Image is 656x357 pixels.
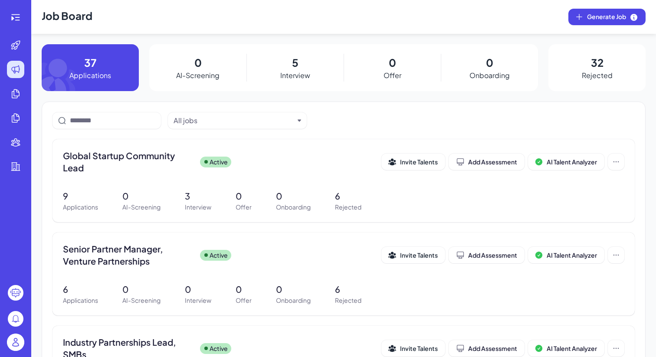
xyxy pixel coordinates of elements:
p: Onboarding [276,296,311,305]
p: Rejected [335,203,361,212]
p: AI-Screening [122,203,161,212]
p: Offer [236,296,252,305]
button: Generate Job [568,9,646,25]
p: 6 [335,190,361,203]
p: 0 [236,190,252,203]
p: 0 [122,283,161,296]
p: Interview [185,296,211,305]
span: AI Talent Analyzer [547,251,597,259]
span: AI Talent Analyzer [547,158,597,166]
p: Interview [280,70,310,81]
p: 0 [276,190,311,203]
p: Offer [384,70,401,81]
p: 0 [236,283,252,296]
p: Applications [63,203,98,212]
button: AI Talent Analyzer [528,247,604,263]
p: 9 [63,190,98,203]
div: Add Assessment [456,344,517,353]
button: AI Talent Analyzer [528,154,604,170]
p: Offer [236,203,252,212]
button: Invite Talents [381,247,445,263]
button: AI Talent Analyzer [528,340,604,357]
button: Invite Talents [381,154,445,170]
span: Global Startup Community Lead [63,150,193,174]
p: 6 [335,283,361,296]
div: Add Assessment [456,251,517,259]
p: 3 [185,190,211,203]
span: Generate Job [587,12,638,22]
span: Invite Talents [400,344,438,352]
p: 6 [63,283,98,296]
span: AI Talent Analyzer [547,344,597,352]
button: Add Assessment [449,154,525,170]
div: Add Assessment [456,157,517,166]
p: Rejected [582,70,613,81]
p: 0 [389,55,396,70]
p: 0 [194,55,202,70]
button: Invite Talents [381,340,445,357]
p: AI-Screening [176,70,220,81]
p: Active [210,344,228,353]
p: Rejected [335,296,361,305]
p: AI-Screening [122,296,161,305]
p: 0 [185,283,211,296]
p: Applications [63,296,98,305]
p: 0 [276,283,311,296]
button: Add Assessment [449,247,525,263]
div: All jobs [174,115,197,126]
p: 5 [292,55,298,70]
p: Active [210,157,228,167]
span: Invite Talents [400,158,438,166]
p: 0 [486,55,493,70]
span: Invite Talents [400,251,438,259]
p: Interview [185,203,211,212]
p: Onboarding [469,70,510,81]
p: Onboarding [276,203,311,212]
span: Senior Partner Manager, Venture Partnerships [63,243,193,267]
p: 0 [122,190,161,203]
button: Add Assessment [449,340,525,357]
button: All jobs [174,115,294,126]
p: Active [210,251,228,260]
img: user_logo.png [7,334,24,351]
p: 32 [591,55,604,70]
